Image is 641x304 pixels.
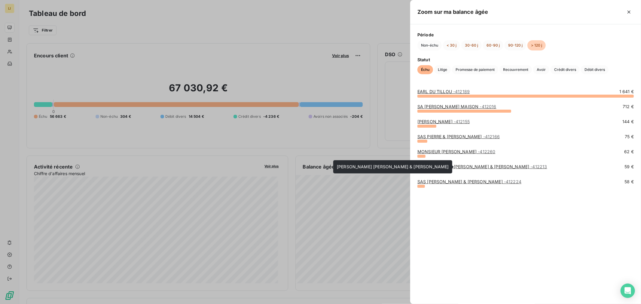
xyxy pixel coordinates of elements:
a: SAS [PERSON_NAME] & [PERSON_NAME] [417,179,521,184]
button: > 120 j [527,40,546,50]
span: - 412213 [531,164,547,169]
button: Crédit divers [551,65,580,74]
h5: Zoom sur ma balance âgée [417,8,488,16]
span: - 412189 [453,89,470,94]
button: 90-120 j [505,40,526,50]
span: - 412166 [483,134,500,139]
span: [PERSON_NAME] [PERSON_NAME] & [PERSON_NAME] [337,164,449,169]
span: 75 € [625,134,634,140]
button: Échu [417,65,433,74]
span: Statut [417,56,634,63]
button: Recouvrement [499,65,532,74]
a: [PERSON_NAME] [417,119,470,124]
div: Open Intercom Messenger [621,284,635,298]
button: Avoir [533,65,549,74]
a: [PERSON_NAME] [PERSON_NAME] & [PERSON_NAME] [417,164,547,169]
span: - 412155 [454,119,470,124]
button: Non-échu [417,40,442,50]
button: Litige [434,65,451,74]
span: - 412260 [478,149,495,154]
span: 58 € [624,179,634,185]
span: 1 641 € [619,89,634,95]
a: EARL DU TILLOU [417,89,470,94]
span: 62 € [624,149,634,155]
button: Promesse de paiement [452,65,498,74]
span: Période [417,32,634,38]
a: SA [PERSON_NAME] MAISON [417,104,496,109]
a: MONSIEUR [PERSON_NAME] [417,149,496,154]
button: Débit divers [581,65,609,74]
span: 144 € [622,119,634,125]
span: - 412016 [480,104,496,109]
button: < 30 j [443,40,460,50]
span: 712 € [623,104,634,110]
button: 60-90 j [483,40,503,50]
span: 59 € [624,164,634,170]
a: SAS PIERRE & [PERSON_NAME] [417,134,500,139]
span: - 412224 [504,179,521,184]
button: 30-60 j [461,40,482,50]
